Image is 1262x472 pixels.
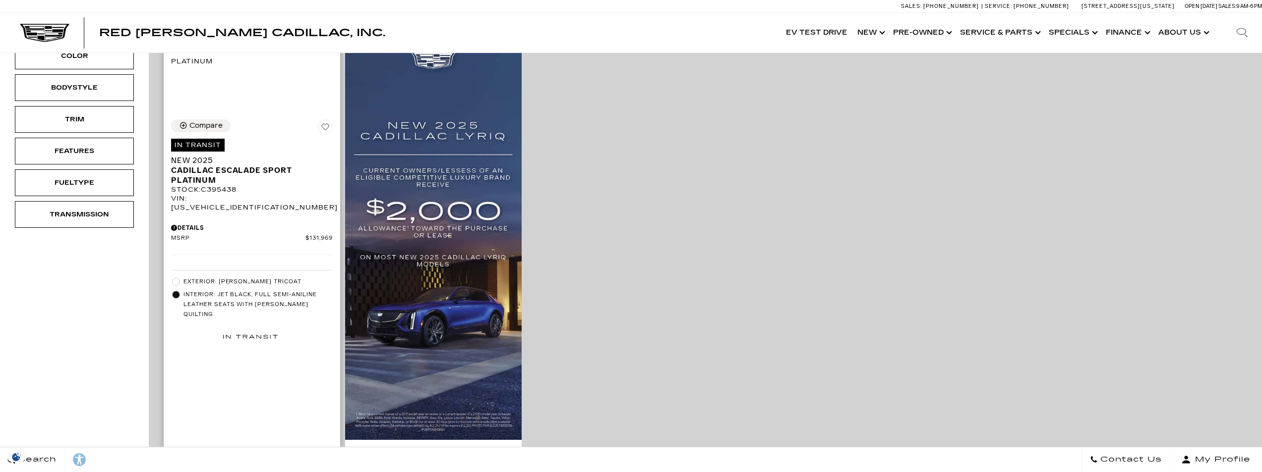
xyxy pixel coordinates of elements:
div: Bodystyle [50,82,99,93]
div: Stock : C395438 [171,185,333,194]
button: Open user profile menu [1170,447,1262,472]
div: Pricing Details - New 2025 Cadillac Escalade Sport Platinum [171,223,333,232]
a: EV Test Drive [781,13,852,52]
span: New 2025 [171,156,325,165]
div: TransmissionTransmission [15,201,134,228]
div: Compare [189,121,223,130]
span: Open [DATE] [1185,3,1217,9]
a: [STREET_ADDRESS][US_STATE] [1082,3,1175,9]
div: BodystyleBodystyle [15,74,134,101]
img: Cadillac Dark Logo with Cadillac White Text [20,23,69,42]
img: 2025 Cadillac Escalade Sport Platinum [171,45,333,67]
div: Trim [50,114,99,125]
span: Sales: [901,3,922,9]
a: Pre-Owned [888,13,955,52]
span: $131,969 [305,235,333,242]
div: FeaturesFeatures [15,138,134,164]
div: Fueltype [50,177,99,188]
a: Service & Parts [955,13,1044,52]
span: Red [PERSON_NAME] Cadillac, Inc. [99,27,385,39]
span: Service: [985,3,1012,9]
a: Red [PERSON_NAME] Cadillac, Inc. [99,28,385,38]
span: Sales: [1218,3,1236,9]
span: Contact Us [1098,453,1162,467]
span: 9 AM-6 PM [1236,3,1262,9]
span: MSRP [171,235,305,242]
span: Cadillac Escalade Sport Platinum [171,165,325,185]
span: Interior: Jet Black, Full semi-aniline leather seats with [PERSON_NAME] quilting [183,290,333,319]
span: My Profile [1191,453,1251,467]
a: Contact Us [1082,447,1170,472]
div: TrimTrim [15,106,134,133]
img: Opt-Out Icon [5,452,28,462]
a: Service: [PHONE_NUMBER] [981,3,1072,9]
div: Transmission [50,209,99,220]
a: New [852,13,888,52]
a: About Us [1153,13,1212,52]
span: In Transit [171,139,225,152]
a: Finance [1101,13,1153,52]
div: FueltypeFueltype [15,169,134,196]
a: In TransitNew 2025Cadillac Escalade Sport Platinum [171,138,333,185]
div: ColorColor [15,43,134,69]
img: In Transit Badge [223,323,278,350]
a: Specials [1044,13,1101,52]
div: Color [50,51,99,61]
span: Exterior: [PERSON_NAME] Tricoat [183,277,333,287]
section: Click to Open Cookie Consent Modal [5,452,28,462]
button: Compare Vehicle [171,119,231,132]
span: [PHONE_NUMBER] [1014,3,1069,9]
a: Sales: [PHONE_NUMBER] [901,3,981,9]
div: VIN: [US_VEHICLE_IDENTIFICATION_NUMBER] [171,194,333,212]
a: MSRP $131,969 [171,235,333,242]
button: Save Vehicle [318,119,333,138]
div: Features [50,146,99,157]
span: [PHONE_NUMBER] [923,3,979,9]
span: Search [15,453,57,467]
